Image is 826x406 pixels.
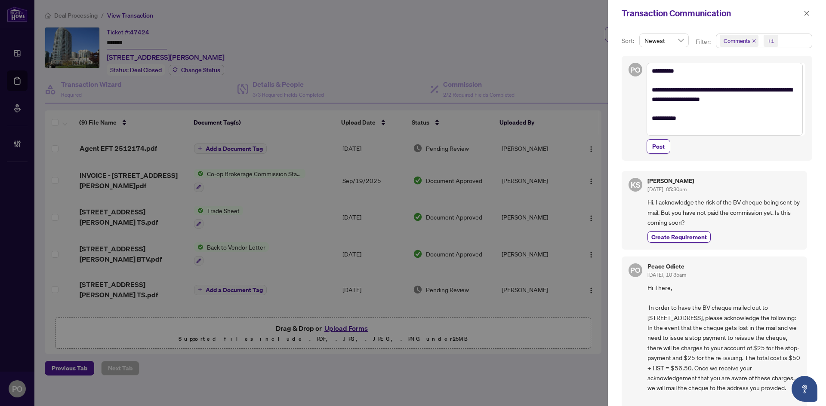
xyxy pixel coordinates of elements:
span: PO [630,264,640,276]
span: close [804,10,810,16]
span: [DATE], 05:30pm [647,186,687,192]
span: close [752,39,756,43]
p: Sort: [622,36,636,46]
span: [DATE], 10:35am [647,272,686,278]
span: Create Requirement [651,232,707,241]
span: Newest [644,34,684,47]
button: Post [647,139,670,154]
span: Comments [724,37,750,45]
button: Open asap [792,376,817,402]
span: Post [652,140,665,153]
div: Transaction Communication [622,7,801,20]
span: Comments [720,35,758,47]
p: Filter: [696,37,712,46]
span: Hi. I acknowledge the risk of the BV cheque being sent by mail. But you have not paid the commiss... [647,197,800,227]
span: KS [631,179,641,191]
div: +1 [767,37,774,45]
span: PO [630,64,640,76]
h5: Peace Odiete [647,263,686,269]
button: Create Requirement [647,231,711,243]
h5: [PERSON_NAME] [647,178,694,184]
